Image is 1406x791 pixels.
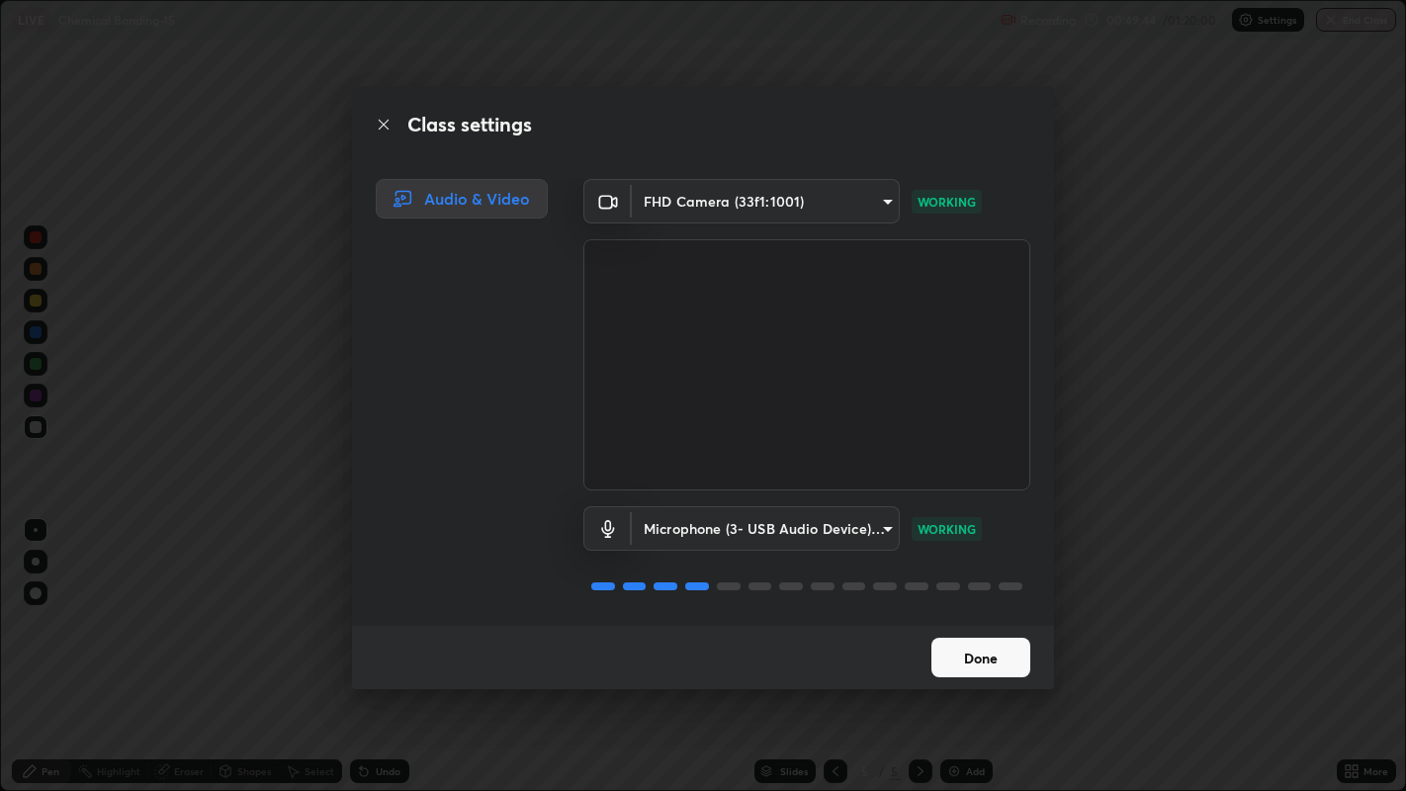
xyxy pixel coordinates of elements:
[376,179,548,219] div: Audio & Video
[918,193,976,211] p: WORKING
[632,506,900,551] div: FHD Camera (33f1:1001)
[632,179,900,223] div: FHD Camera (33f1:1001)
[918,520,976,538] p: WORKING
[931,638,1030,677] button: Done
[407,110,532,139] h2: Class settings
